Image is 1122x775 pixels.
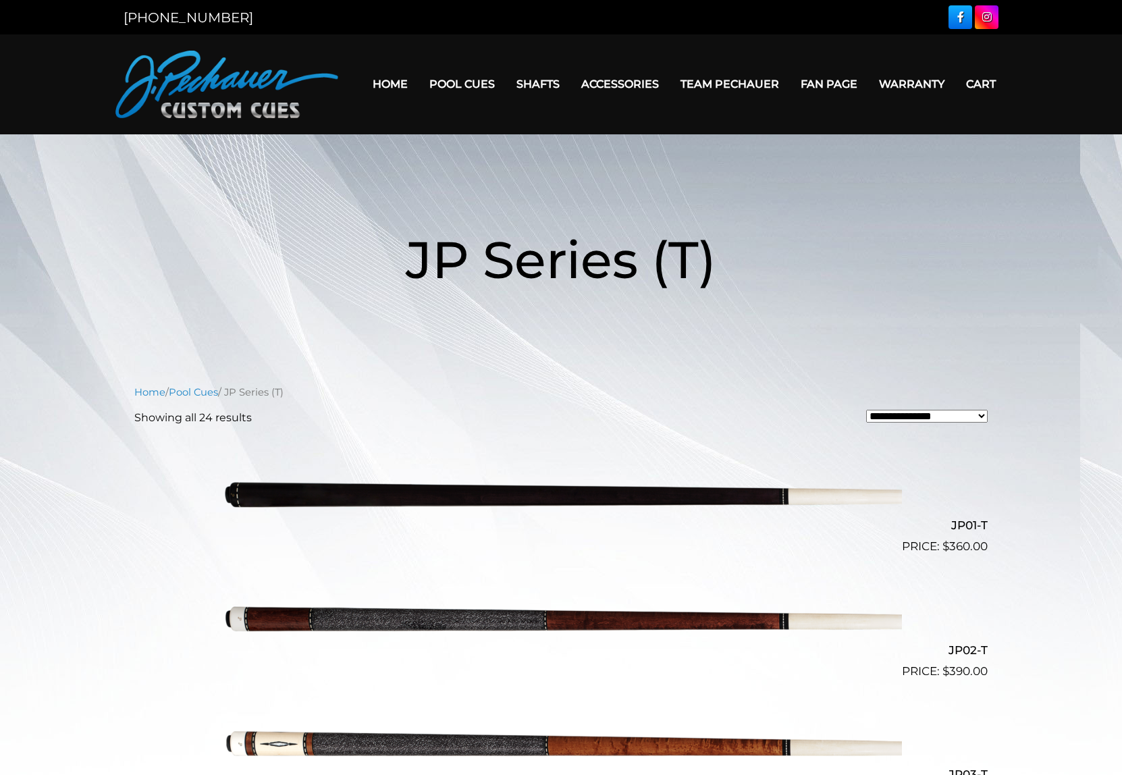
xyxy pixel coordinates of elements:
img: JP02-T [220,561,902,674]
a: Fan Page [790,67,868,101]
a: Home [362,67,419,101]
img: Pechauer Custom Cues [115,51,338,118]
select: Shop order [866,410,988,423]
a: [PHONE_NUMBER] [124,9,253,26]
a: JP01-T $360.00 [134,437,988,556]
a: Pool Cues [419,67,506,101]
a: Cart [955,67,1007,101]
a: JP02-T $390.00 [134,561,988,680]
img: JP01-T [220,437,902,550]
bdi: 390.00 [942,664,988,678]
a: Pool Cues [169,386,218,398]
h2: JP02-T [134,637,988,662]
a: Accessories [570,67,670,101]
a: Shafts [506,67,570,101]
span: $ [942,664,949,678]
a: Home [134,386,165,398]
nav: Breadcrumb [134,385,988,400]
p: Showing all 24 results [134,410,252,426]
bdi: 360.00 [942,539,988,553]
a: Warranty [868,67,955,101]
h2: JP01-T [134,513,988,538]
a: Team Pechauer [670,67,790,101]
span: $ [942,539,949,553]
span: JP Series (T) [406,228,716,291]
